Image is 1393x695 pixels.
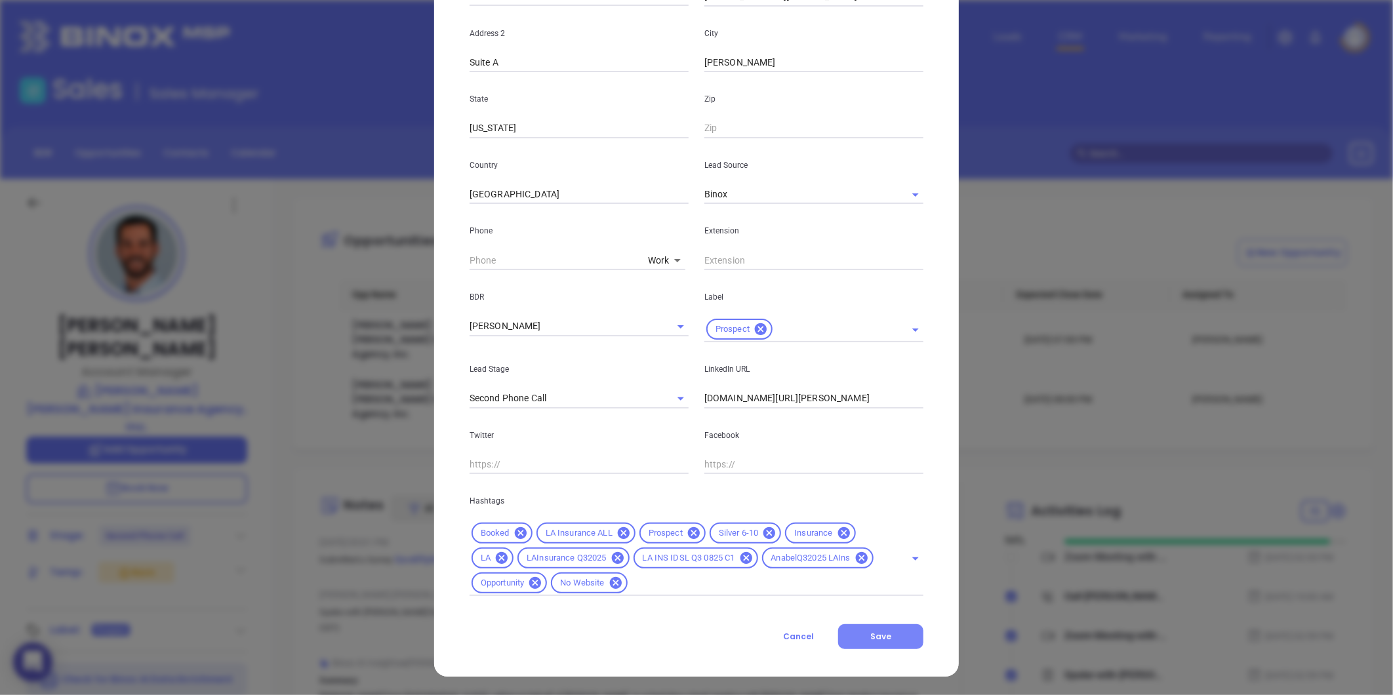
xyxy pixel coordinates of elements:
span: Cancel [783,631,814,642]
p: Country [470,158,689,172]
p: Address 2 [470,26,689,41]
span: Prospect [641,528,691,539]
div: LA INS IDSL Q3 0825 C1 [634,547,758,568]
input: Extension [704,250,923,270]
div: Prospect [706,319,773,340]
input: Country [470,185,689,205]
input: Address 2 [470,53,689,73]
input: Zip [704,119,923,138]
p: Lead Source [704,158,923,172]
input: https:// [470,455,689,475]
span: LA Insurance ALL [538,528,620,539]
button: Save [838,624,923,649]
p: Extension [704,224,923,238]
span: Insurance [786,528,840,539]
button: Open [906,321,925,339]
div: Work [648,251,685,271]
button: Cancel [759,624,838,649]
div: LA Insurance ALL [536,523,636,544]
div: Prospect [639,523,706,544]
span: Silver 6-10 [711,528,766,539]
div: Silver 6-10 [710,523,781,544]
button: Open [672,317,690,336]
button: Open [906,186,925,204]
button: Open [672,389,690,408]
input: Phone [470,250,643,270]
span: Prospect [708,324,757,335]
p: BDR [470,290,689,304]
span: Save [870,631,891,642]
button: Open [906,549,925,568]
p: Label [704,290,923,304]
p: Zip [704,92,923,106]
input: https:// [704,455,923,475]
p: Lead Stage [470,362,689,376]
span: LAInsurance Q32025 [519,553,614,564]
p: LinkedIn URL [704,362,923,376]
div: LAInsurance Q32025 [517,547,629,568]
span: LA [473,553,498,564]
p: Phone [470,224,689,238]
p: Facebook [704,428,923,443]
p: State [470,92,689,106]
div: LA [472,547,514,568]
div: AnabelQ32025 LAIns [762,547,874,568]
p: Hashtags [470,494,923,508]
span: Opportunity [473,578,532,589]
span: LA INS IDSL Q3 0825 C1 [635,553,743,564]
input: City [704,53,923,73]
span: No Website [552,578,612,589]
span: AnabelQ32025 LAIns [763,553,858,564]
input: https:// [704,389,923,408]
div: Insurance [785,523,855,544]
p: Twitter [470,428,689,443]
span: Booked [473,528,517,539]
p: City [704,26,923,41]
div: Opportunity [472,572,547,593]
div: Booked [472,523,533,544]
div: No Website [551,572,627,593]
input: State [470,119,689,138]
